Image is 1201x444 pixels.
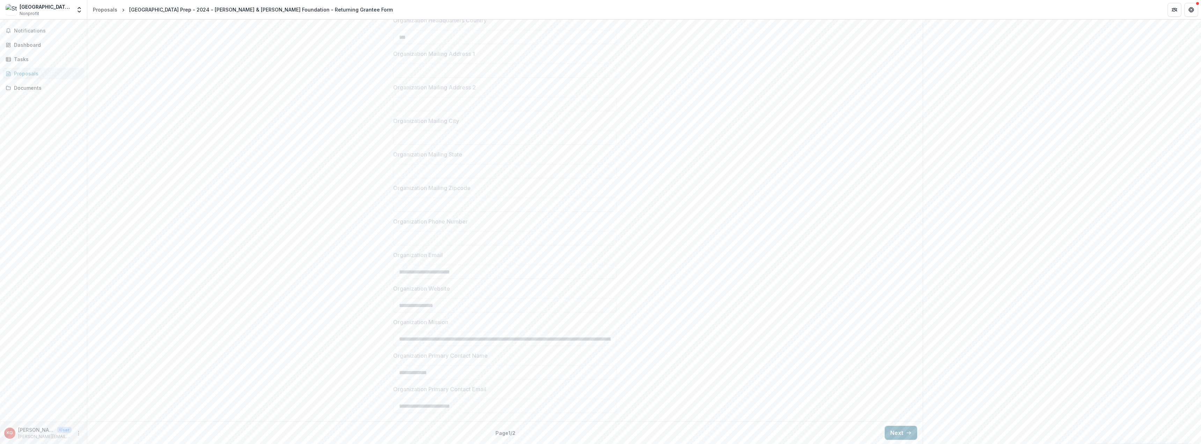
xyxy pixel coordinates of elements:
[3,39,84,51] a: Dashboard
[393,50,475,58] p: Organization Mailing Address 1
[14,56,79,63] div: Tasks
[90,5,396,15] nav: breadcrumb
[3,68,84,79] a: Proposals
[885,426,917,440] button: Next
[393,83,476,92] p: Organization Mailing Address 2
[7,431,13,435] div: Kevin Golden
[14,70,79,77] div: Proposals
[129,6,393,13] div: [GEOGRAPHIC_DATA] Prep - 2024 - [PERSON_NAME] & [PERSON_NAME] Foundation - Returning Grantee Form
[20,3,72,10] div: [GEOGRAPHIC_DATA] Prep
[14,84,79,92] div: Documents
[93,6,117,13] div: Proposals
[1184,3,1198,17] button: Get Help
[74,3,84,17] button: Open entity switcher
[14,28,81,34] span: Notifications
[6,4,17,15] img: St. Ignatius College Prep
[90,5,120,15] a: Proposals
[3,82,84,94] a: Documents
[393,217,468,226] p: Organization Phone Number
[18,426,54,434] p: [PERSON_NAME]
[495,429,515,437] p: Page 1 / 2
[393,385,486,393] p: Organization Primary Contact Email
[393,117,459,125] p: Organization Mailing City
[393,16,487,24] p: Organization Headquarters Country
[20,10,39,17] span: Nonprofit
[393,318,448,326] p: Organization Mission
[3,25,84,36] button: Notifications
[14,41,79,49] div: Dashboard
[57,427,72,433] p: User
[393,251,443,259] p: Organization Email
[393,284,450,293] p: Organization Website
[393,351,488,360] p: Organization Primary Contact Name
[393,184,471,192] p: Organization Mailing Zipcode
[3,53,84,65] a: Tasks
[18,434,72,440] p: [PERSON_NAME][EMAIL_ADDRESS][PERSON_NAME][DOMAIN_NAME]
[74,429,83,437] button: More
[393,150,462,159] p: Organization Mailing State
[1167,3,1181,17] button: Partners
